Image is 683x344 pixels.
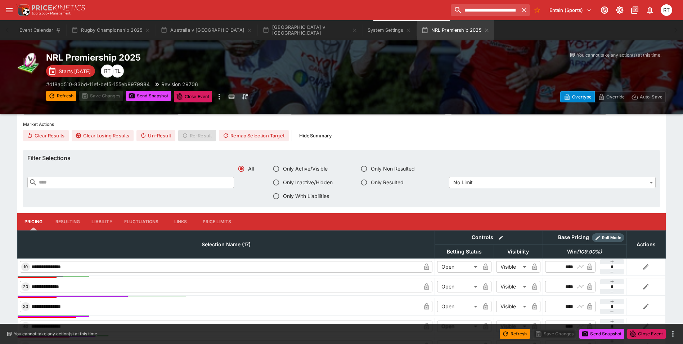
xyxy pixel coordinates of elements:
[295,130,336,141] button: HideSummary
[178,130,216,141] span: Re-Result
[640,93,662,101] p: Auto-Save
[371,178,404,186] span: Only Resulted
[577,52,661,58] p: You cannot take any action(s) at this time.
[661,4,672,16] div: Richard Tatton
[14,331,98,337] p: You cannot take any action(s) at this time.
[496,233,505,242] button: Bulk edit
[101,65,114,78] div: Richard Tatton
[531,4,543,16] button: No Bookmarks
[371,165,415,172] span: Only Non Resulted
[72,130,134,141] button: Clear Losing Results
[496,261,529,273] div: Visible
[126,91,171,101] button: Send Snapshot
[555,233,592,242] div: Base Pricing
[594,91,628,102] button: Override
[86,213,118,230] button: Liability
[197,213,237,230] button: Price Limits
[46,91,76,101] button: Refresh
[17,52,40,75] img: rugby_league.png
[592,233,624,242] div: Show/hide Price Roll mode configuration.
[500,329,530,339] button: Refresh
[598,4,611,17] button: Connected to PK
[363,20,415,40] button: System Settings
[437,321,480,332] div: Open
[59,67,91,75] p: Starts [DATE]
[613,4,626,17] button: Toggle light/dark mode
[283,178,333,186] span: Only Inactive/Hidden
[22,304,30,309] span: 30
[628,91,666,102] button: Auto-Save
[435,230,543,244] th: Controls
[215,91,224,102] button: more
[496,281,529,292] div: Visible
[23,130,69,141] button: Clear Results
[439,247,490,256] span: Betting Status
[219,130,289,141] button: Remap Selection Target
[579,329,624,339] button: Send Snapshot
[449,177,656,188] div: No Limit
[50,213,86,230] button: Resulting
[626,230,665,258] th: Actions
[194,240,259,249] span: Selection Name (17)
[32,5,85,10] img: PriceKinetics
[23,119,660,130] label: Market Actions
[599,235,624,241] span: Roll Mode
[437,281,480,292] div: Open
[46,52,356,63] h2: Copy To Clipboard
[628,4,641,17] button: Documentation
[22,284,30,289] span: 20
[572,93,592,101] p: Overtype
[67,20,155,40] button: Rugby Championship 2025
[659,2,674,18] button: Richard Tatton
[627,329,666,339] button: Close Event
[577,247,602,256] em: ( 109.90 %)
[3,4,16,17] button: open drawer
[669,330,677,338] button: more
[17,213,50,230] button: Pricing
[15,20,66,40] button: Event Calendar
[560,91,595,102] button: Overtype
[559,247,610,256] span: Win(109.90%)
[545,4,596,16] button: Select Tenant
[560,91,666,102] div: Start From
[417,20,494,40] button: NRL Premiership 2025
[496,321,529,332] div: Visible
[22,264,29,269] span: 10
[496,301,529,312] div: Visible
[283,165,328,172] span: Only Active/Visible
[643,4,656,17] button: Notifications
[27,154,656,162] h6: Filter Selections
[451,4,518,16] input: search
[248,165,254,172] span: All
[174,91,212,102] button: Close Event
[156,20,257,40] button: Australia v [GEOGRAPHIC_DATA]
[499,247,537,256] span: Visibility
[16,3,30,17] img: PriceKinetics Logo
[32,12,71,15] img: Sportsbook Management
[258,20,362,40] button: [GEOGRAPHIC_DATA] v [GEOGRAPHIC_DATA]
[161,80,198,88] p: Revision 29706
[283,192,329,200] span: Only With Liabilities
[118,213,165,230] button: Fluctuations
[111,65,124,78] div: Trent Lewis
[136,130,175,141] button: Un-Result
[437,261,480,273] div: Open
[606,93,625,101] p: Override
[437,301,480,312] div: Open
[46,80,150,88] p: Copy To Clipboard
[165,213,197,230] button: Links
